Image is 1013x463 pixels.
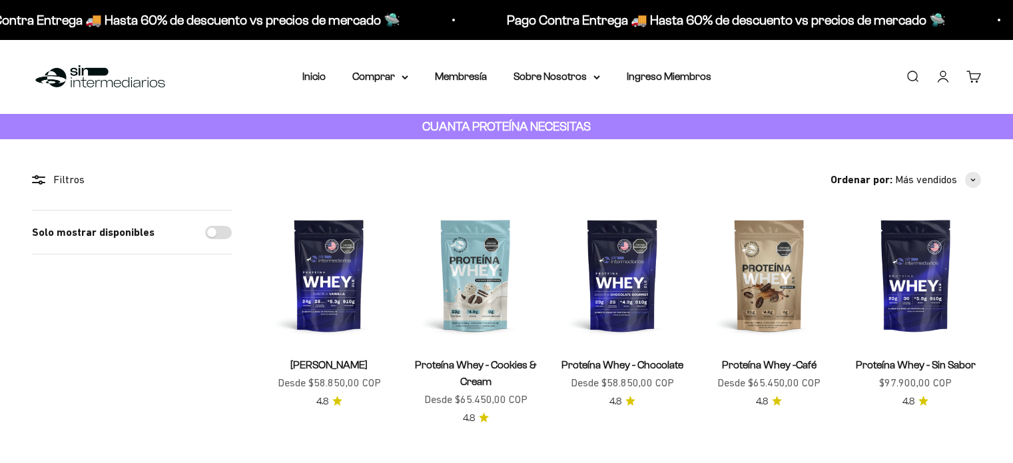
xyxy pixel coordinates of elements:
a: 4.84.8 de 5.0 estrellas [902,394,928,409]
sale-price: Desde $58.850,00 COP [278,374,381,392]
span: 4.8 [463,411,475,426]
a: Proteína Whey -Café [722,359,817,370]
span: Ordenar por: [831,171,892,189]
a: 4.84.8 de 5.0 estrellas [316,394,342,409]
sale-price: Desde $58.850,00 COP [571,374,674,392]
p: Pago Contra Entrega 🚚 Hasta 60% de descuento vs precios de mercado 🛸 [490,9,929,31]
summary: Sobre Nosotros [513,68,600,85]
label: Solo mostrar disponibles [32,224,155,241]
a: 4.84.8 de 5.0 estrellas [756,394,782,409]
strong: CUANTA PROTEÍNA NECESITAS [422,119,591,133]
span: 4.8 [756,394,768,409]
a: Proteína Whey - Chocolate [561,359,683,370]
a: [PERSON_NAME] [290,359,368,370]
a: Proteína Whey - Cookies & Cream [415,359,537,387]
span: 4.8 [316,394,328,409]
summary: Comprar [352,68,408,85]
span: 4.8 [902,394,914,409]
sale-price: $97.900,00 COP [879,374,952,392]
span: 4.8 [609,394,621,409]
a: Inicio [302,71,326,82]
sale-price: Desde $65.450,00 COP [424,391,527,408]
button: Más vendidos [895,171,981,189]
a: Proteína Whey - Sin Sabor [856,359,976,370]
a: Membresía [435,71,487,82]
a: Ingreso Miembros [627,71,711,82]
span: Más vendidos [895,171,957,189]
a: 4.84.8 de 5.0 estrellas [609,394,635,409]
div: Filtros [32,171,232,189]
a: 4.84.8 de 5.0 estrellas [463,411,489,426]
sale-price: Desde $65.450,00 COP [717,374,821,392]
